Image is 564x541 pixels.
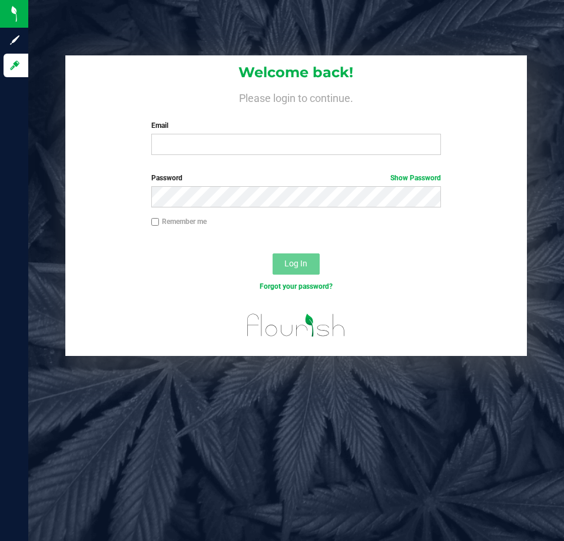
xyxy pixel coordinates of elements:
inline-svg: Log in [9,60,21,71]
label: Email [151,120,441,131]
h4: Please login to continue. [65,90,526,104]
input: Remember me [151,218,160,226]
img: flourish_logo.svg [238,304,354,347]
a: Show Password [390,174,441,182]
button: Log In [273,253,320,275]
span: Password [151,174,183,182]
a: Forgot your password? [260,282,333,291]
inline-svg: Sign up [9,34,21,46]
label: Remember me [151,216,207,227]
span: Log In [284,259,307,268]
h1: Welcome back! [65,65,526,80]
